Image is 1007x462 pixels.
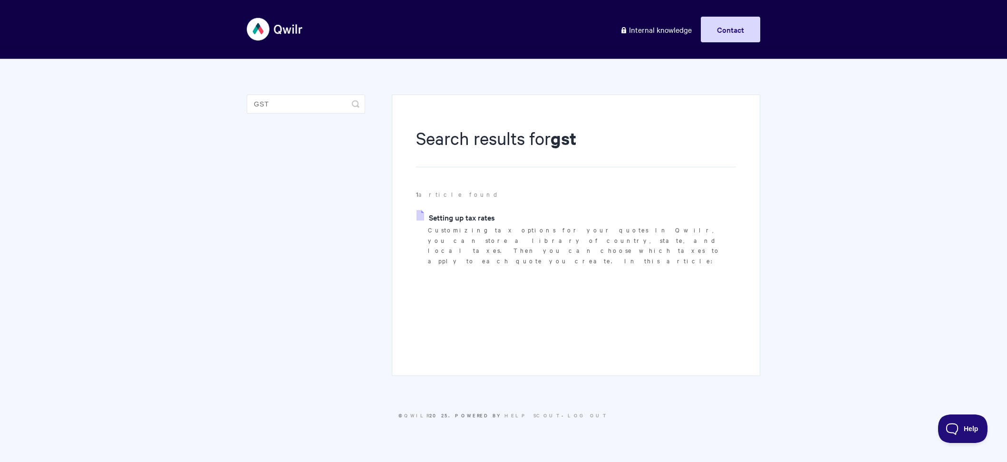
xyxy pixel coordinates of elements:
a: Log Out [568,412,609,419]
a: Help Scout [504,412,562,419]
p: © 2025. - [247,411,760,420]
strong: gst [551,126,576,150]
strong: 1 [416,190,418,199]
a: Internal knowledge [613,17,699,42]
p: article found [416,189,736,200]
p: Customizing tax options for your quotes In Qwilr, you can store a library of country, state, and ... [428,225,736,266]
a: Setting up tax rates [416,210,495,224]
h1: Search results for [416,126,736,167]
iframe: Toggle Customer Support [938,414,988,443]
input: Search [247,95,365,114]
a: Contact [701,17,760,42]
a: Qwilr [404,412,429,419]
span: Powered by [455,412,562,419]
img: Qwilr Help Center [247,11,303,47]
